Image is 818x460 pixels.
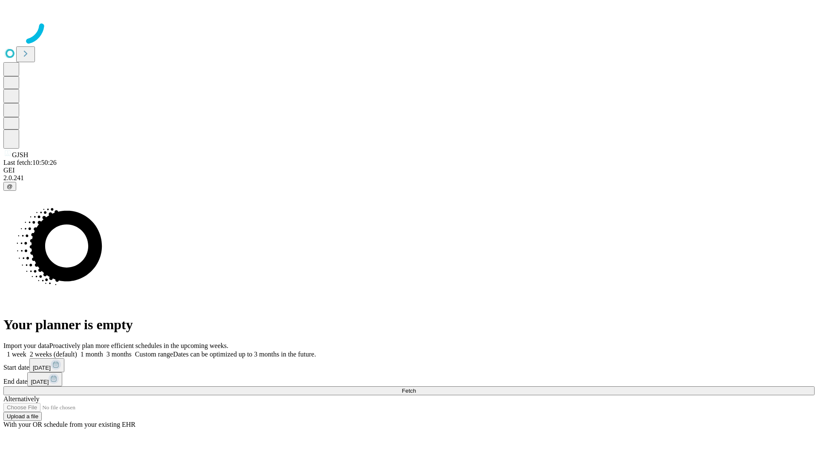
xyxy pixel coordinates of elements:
[81,351,103,358] span: 1 month
[33,365,51,371] span: [DATE]
[7,183,13,190] span: @
[3,182,16,191] button: @
[3,358,815,372] div: Start date
[12,151,28,158] span: GJSH
[3,372,815,386] div: End date
[107,351,132,358] span: 3 months
[3,342,49,349] span: Import your data
[31,379,49,385] span: [DATE]
[29,358,64,372] button: [DATE]
[3,167,815,174] div: GEI
[3,174,815,182] div: 2.0.241
[173,351,316,358] span: Dates can be optimized up to 3 months in the future.
[49,342,228,349] span: Proactively plan more efficient schedules in the upcoming weeks.
[30,351,77,358] span: 2 weeks (default)
[402,388,416,394] span: Fetch
[27,372,62,386] button: [DATE]
[3,421,135,428] span: With your OR schedule from your existing EHR
[3,412,42,421] button: Upload a file
[3,159,57,166] span: Last fetch: 10:50:26
[3,395,39,402] span: Alternatively
[3,386,815,395] button: Fetch
[7,351,26,358] span: 1 week
[3,317,815,333] h1: Your planner is empty
[135,351,173,358] span: Custom range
